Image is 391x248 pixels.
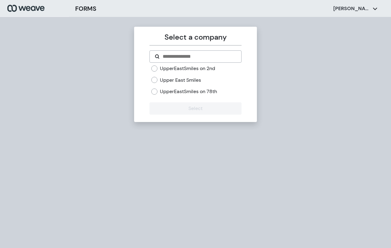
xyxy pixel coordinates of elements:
[333,5,370,12] p: [PERSON_NAME]
[75,4,96,13] h3: FORMS
[160,65,215,72] label: UpperEastSmiles on 2nd
[149,102,241,115] button: Select
[160,77,201,84] label: Upper East Smiles
[149,32,241,43] p: Select a company
[162,53,236,60] input: Search
[160,88,217,95] label: UpperEastSmiles on 78th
